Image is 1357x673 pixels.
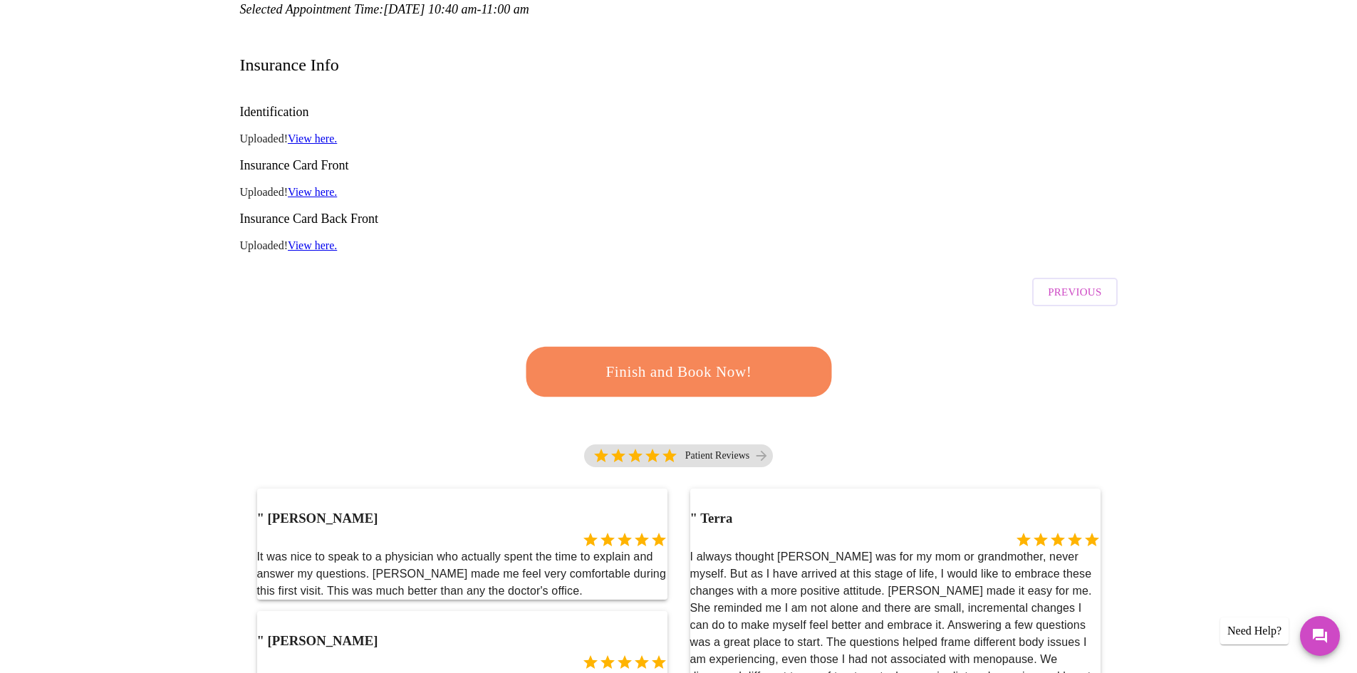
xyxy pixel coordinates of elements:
span: Previous [1048,283,1101,301]
button: Messages [1300,616,1340,656]
span: Finish and Book Now! [547,359,811,385]
a: View here. [288,186,337,198]
h3: Insurance Card Front [240,158,1118,173]
h3: [PERSON_NAME] [257,511,378,526]
em: Selected Appointment Time: [DATE] 10:40 am - 11:00 am [240,2,529,16]
p: Uploaded! [240,239,1118,252]
h3: Terra [690,511,733,526]
p: It was nice to speak to a physician who actually spent the time to explain and answer my question... [257,548,667,600]
span: " [257,511,264,526]
a: View here. [288,239,337,251]
a: 5 Stars Patient Reviews [584,444,774,474]
button: Finish and Book Now! [526,347,831,397]
h3: Identification [240,105,1118,120]
h3: Insurance Info [240,56,339,75]
h3: [PERSON_NAME] [257,633,378,649]
div: Need Help? [1220,617,1289,645]
p: Patient Reviews [685,450,750,461]
h3: Insurance Card Back Front [240,212,1118,226]
p: Uploaded! [240,186,1118,199]
div: 5 Stars Patient Reviews [584,444,774,467]
p: Uploaded! [240,132,1118,145]
span: " [690,511,697,526]
a: View here. [288,132,337,145]
button: Previous [1032,278,1117,306]
span: " [257,633,264,648]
